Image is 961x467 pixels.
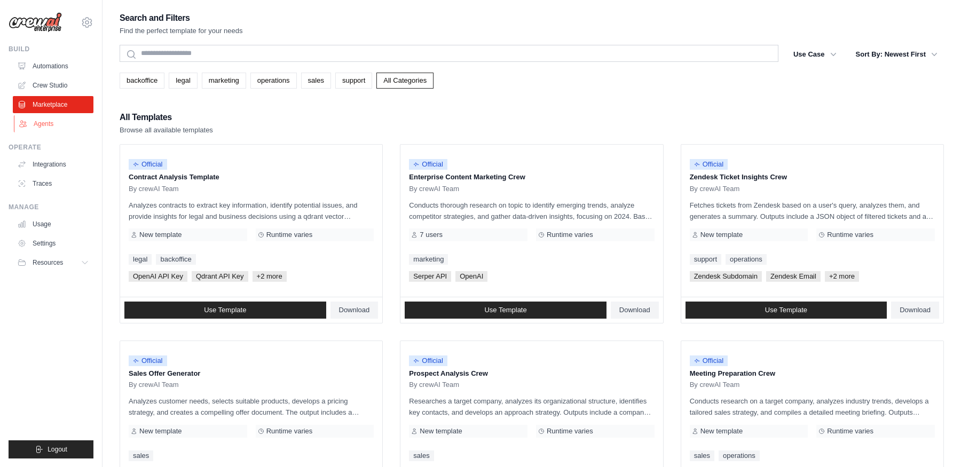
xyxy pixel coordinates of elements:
[766,271,821,282] span: Zendesk Email
[266,231,313,239] span: Runtime varies
[48,445,67,454] span: Logout
[129,368,374,379] p: Sales Offer Generator
[129,271,187,282] span: OpenAI API Key
[455,271,487,282] span: OpenAI
[33,258,63,267] span: Resources
[690,450,714,461] a: sales
[124,302,326,319] a: Use Template
[409,200,654,222] p: Conducts thorough research on topic to identify emerging trends, analyze competitor strategies, a...
[13,175,93,192] a: Traces
[13,96,93,113] a: Marketplace
[120,11,243,26] h2: Search and Filters
[690,368,935,379] p: Meeting Preparation Crew
[409,395,654,418] p: Researches a target company, analyzes its organizational structure, identifies key contacts, and ...
[690,381,740,389] span: By crewAI Team
[900,306,931,314] span: Download
[700,427,743,436] span: New template
[611,302,659,319] a: Download
[409,172,654,183] p: Enterprise Content Marketing Crew
[891,302,939,319] a: Download
[376,73,434,89] a: All Categories
[120,26,243,36] p: Find the perfect template for your needs
[825,271,859,282] span: +2 more
[690,172,935,183] p: Zendesk Ticket Insights Crew
[719,450,760,461] a: operations
[202,73,246,89] a: marketing
[827,231,873,239] span: Runtime varies
[409,450,434,461] a: sales
[129,381,179,389] span: By crewAI Team
[335,73,372,89] a: support
[409,185,459,193] span: By crewAI Team
[9,45,93,53] div: Build
[14,115,94,132] a: Agents
[9,440,93,458] button: Logout
[690,200,935,222] p: Fetches tickets from Zendesk based on a user's query, analyzes them, and generates a summary. Out...
[13,58,93,75] a: Automations
[330,302,379,319] a: Download
[9,203,93,211] div: Manage
[9,12,62,33] img: Logo
[765,306,807,314] span: Use Template
[405,302,606,319] a: Use Template
[690,159,728,170] span: Official
[156,254,195,265] a: backoffice
[690,254,721,265] a: support
[690,355,728,366] span: Official
[204,306,246,314] span: Use Template
[420,231,443,239] span: 7 users
[13,77,93,94] a: Crew Studio
[726,254,767,265] a: operations
[129,355,167,366] span: Official
[129,172,374,183] p: Contract Analysis Template
[120,73,164,89] a: backoffice
[120,125,213,136] p: Browse all available templates
[690,271,762,282] span: Zendesk Subdomain
[409,271,451,282] span: Serper API
[129,185,179,193] span: By crewAI Team
[169,73,197,89] a: legal
[301,73,331,89] a: sales
[339,306,370,314] span: Download
[13,156,93,173] a: Integrations
[13,235,93,252] a: Settings
[409,381,459,389] span: By crewAI Team
[409,355,447,366] span: Official
[139,231,182,239] span: New template
[690,395,935,418] p: Conducts research on a target company, analyzes industry trends, develops a tailored sales strate...
[787,45,843,64] button: Use Case
[484,306,526,314] span: Use Template
[409,368,654,379] p: Prospect Analysis Crew
[547,427,593,436] span: Runtime varies
[686,302,887,319] a: Use Template
[420,427,462,436] span: New template
[827,427,873,436] span: Runtime varies
[129,450,153,461] a: sales
[9,143,93,152] div: Operate
[849,45,944,64] button: Sort By: Newest First
[547,231,593,239] span: Runtime varies
[409,159,447,170] span: Official
[120,110,213,125] h2: All Templates
[253,271,287,282] span: +2 more
[13,254,93,271] button: Resources
[250,73,297,89] a: operations
[13,216,93,233] a: Usage
[690,185,740,193] span: By crewAI Team
[139,427,182,436] span: New template
[619,306,650,314] span: Download
[129,254,152,265] a: legal
[700,231,743,239] span: New template
[192,271,248,282] span: Qdrant API Key
[266,427,313,436] span: Runtime varies
[129,395,374,418] p: Analyzes customer needs, selects suitable products, develops a pricing strategy, and creates a co...
[409,254,448,265] a: marketing
[129,200,374,222] p: Analyzes contracts to extract key information, identify potential issues, and provide insights fo...
[129,159,167,170] span: Official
